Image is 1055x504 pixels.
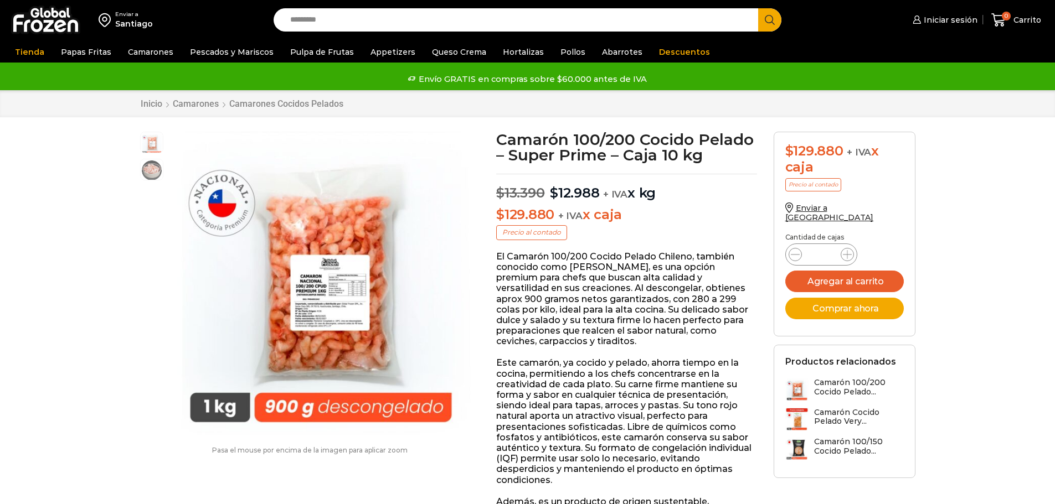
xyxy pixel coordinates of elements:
[550,185,558,201] span: $
[496,207,757,223] p: x caja
[814,408,904,427] h3: Camarón Cocido Pelado Very...
[555,41,591,63] a: Pollos
[140,98,344,109] nav: Breadcrumb
[910,9,977,31] a: Iniciar sesión
[496,185,505,201] span: $
[785,298,904,319] button: Comprar ahora
[285,41,359,63] a: Pulpa de Frutas
[785,437,904,461] a: Camarón 100/150 Cocido Pelado...
[785,378,904,402] a: Camarón 100/200 Cocido Pelado...
[814,378,904,397] h3: Camarón 100/200 Cocido Pelado...
[814,437,904,456] h3: Camarón 100/150 Cocido Pelado...
[921,14,977,25] span: Iniciar sesión
[497,41,549,63] a: Hortalizas
[140,98,163,109] a: Inicio
[496,225,567,240] p: Precio al contado
[758,8,781,32] button: Search button
[365,41,421,63] a: Appetizers
[99,11,115,29] img: address-field-icon.svg
[596,41,648,63] a: Abarrotes
[496,357,757,485] p: Este camarón, ya cocido y pelado, ahorra tiempo en la cocina, permitiendo a los chefs concentrars...
[558,210,583,221] span: + IVA
[1011,14,1041,25] span: Carrito
[785,203,874,222] a: Enviar a [GEOGRAPHIC_DATA]
[496,174,757,201] p: x kg
[785,356,896,367] h2: Productos relacionados
[603,189,627,200] span: + IVA
[169,132,473,435] img: camaron nacional
[55,41,117,63] a: Papas Fritas
[496,185,544,201] bdi: 13.390
[550,185,599,201] bdi: 12.988
[785,271,904,292] button: Agregar al carrito
[785,233,904,241] p: Cantidad de cajas
[496,206,554,222] bdi: 129.880
[785,143,843,159] bdi: 129.880
[141,159,163,181] span: camaron nacional
[122,41,179,63] a: Camarones
[115,11,153,18] div: Enviar a
[140,446,480,454] p: Pasa el mouse por encima de la imagen para aplicar zoom
[1002,12,1011,20] span: 0
[847,147,871,158] span: + IVA
[9,41,50,63] a: Tienda
[989,7,1044,33] a: 0 Carrito
[141,132,163,154] span: camaron nacional
[426,41,492,63] a: Queso Crema
[785,143,904,175] div: x caja
[811,247,832,262] input: Product quantity
[653,41,716,63] a: Descuentos
[229,98,344,109] a: Camarones Cocidos Pelados
[496,206,505,222] span: $
[169,132,473,435] div: 1 / 2
[496,132,757,163] h1: Camarón 100/200 Cocido Pelado – Super Prime – Caja 10 kg
[184,41,279,63] a: Pescados y Mariscos
[172,98,219,109] a: Camarones
[785,143,794,159] span: $
[115,18,153,29] div: Santiago
[785,408,904,432] a: Camarón Cocido Pelado Very...
[496,251,757,347] p: El Camarón 100/200 Cocido Pelado Chileno, también conocido como [PERSON_NAME], es una opción prem...
[785,178,841,191] p: Precio al contado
